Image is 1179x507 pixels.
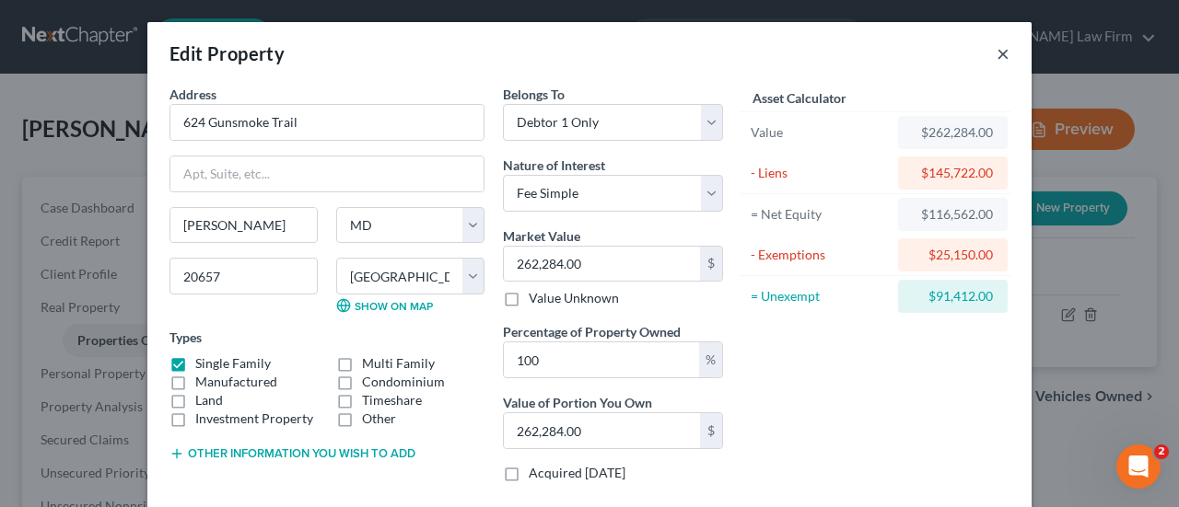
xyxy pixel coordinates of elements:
[751,205,890,224] div: = Net Equity
[503,226,580,246] label: Market Value
[699,342,722,377] div: %
[1154,444,1169,459] span: 2
[195,391,223,409] label: Land
[195,354,271,373] label: Single Family
[170,156,484,191] input: Apt, Suite, etc...
[169,40,285,66] div: Edit Property
[997,42,1010,64] button: ×
[336,298,433,313] a: Show on Map
[529,464,625,482] label: Acquired [DATE]
[913,164,993,182] div: $145,722.00
[913,205,993,224] div: $116,562.00
[169,328,202,347] label: Types
[195,373,277,391] label: Manufactured
[170,208,317,243] input: Enter city...
[362,373,445,391] label: Condominium
[529,289,619,307] label: Value Unknown
[751,164,890,182] div: - Liens
[503,322,681,341] label: Percentage of Property Owned
[504,342,699,377] input: 0.00
[751,123,890,142] div: Value
[503,86,565,102] span: Belongs To
[503,393,652,412] label: Value of Portion You Own
[700,247,722,282] div: $
[913,246,993,264] div: $25,150.00
[362,391,422,409] label: Timeshare
[913,287,993,305] div: $91,412.00
[504,413,700,448] input: 0.00
[700,413,722,448] div: $
[751,246,890,264] div: - Exemptions
[1116,444,1161,489] iframe: Intercom live chat
[169,86,216,102] span: Address
[503,156,605,175] label: Nature of Interest
[169,446,415,461] button: Other information you wish to add
[913,123,993,142] div: $262,284.00
[751,287,890,305] div: = Unexempt
[362,354,435,373] label: Multi Family
[195,409,313,428] label: Investment Property
[362,409,396,428] label: Other
[504,247,700,282] input: 0.00
[169,258,318,294] input: Enter zip...
[753,88,846,108] label: Asset Calculator
[170,105,484,140] input: Enter address...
